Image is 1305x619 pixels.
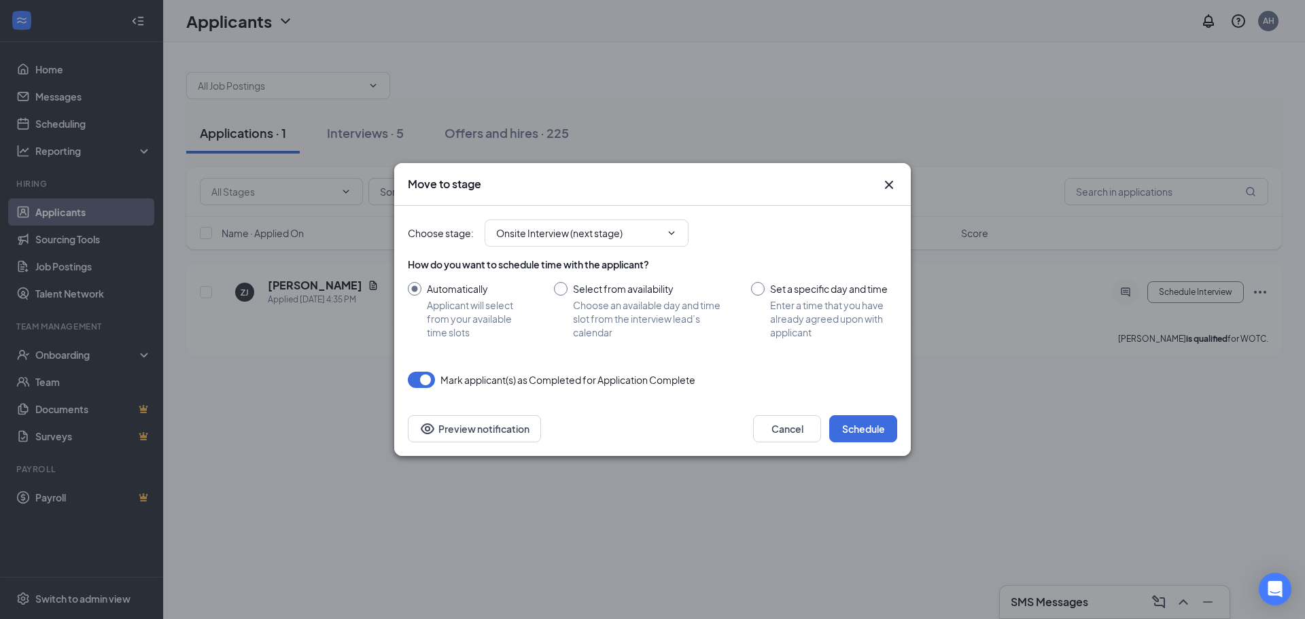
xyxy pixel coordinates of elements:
[408,177,481,192] h3: Move to stage
[881,177,897,193] svg: Cross
[408,415,541,442] button: Preview notificationEye
[419,421,436,437] svg: Eye
[408,226,474,241] span: Choose stage :
[881,177,897,193] button: Close
[440,372,695,388] span: Mark applicant(s) as Completed for Application Complete
[753,415,821,442] button: Cancel
[1259,573,1291,605] div: Open Intercom Messenger
[408,258,897,271] div: How do you want to schedule time with the applicant?
[666,228,677,238] svg: ChevronDown
[829,415,897,442] button: Schedule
